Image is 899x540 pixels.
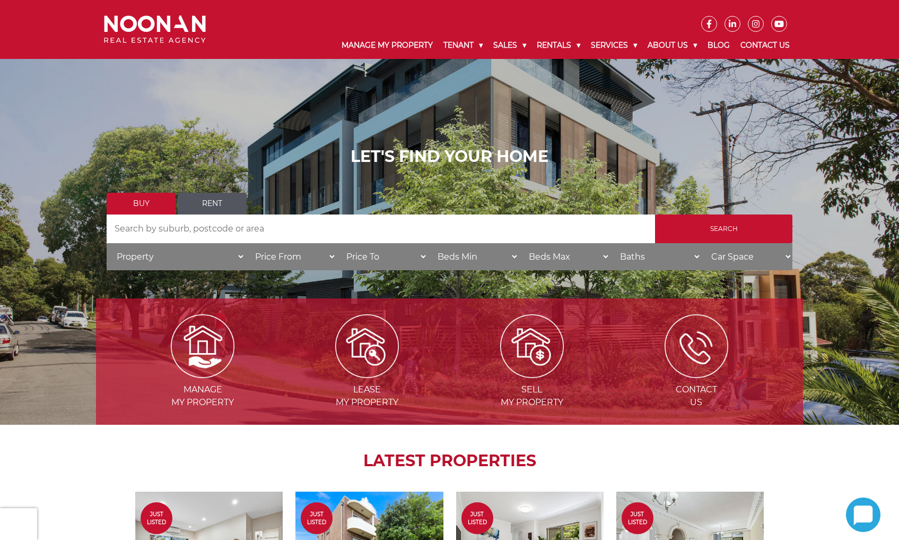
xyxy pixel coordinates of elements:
span: Just Listed [461,510,493,526]
a: Manage My Property [336,32,438,59]
span: Manage my Property [121,383,284,409]
a: Sellmy Property [451,340,613,407]
input: Search [655,215,792,243]
a: ContactUs [615,340,778,407]
span: Just Listed [301,510,333,526]
a: Rentals [531,32,586,59]
a: Contact Us [735,32,795,59]
a: Leasemy Property [286,340,448,407]
a: Tenant [438,32,488,59]
span: Lease my Property [286,383,448,409]
a: Services [586,32,642,59]
a: Sales [488,32,531,59]
input: Search by suburb, postcode or area [107,215,655,243]
a: Rent [178,193,247,215]
a: Managemy Property [121,340,284,407]
img: Lease my property [335,314,399,378]
h2: LATEST PROPERTIES [123,451,776,470]
a: Blog [702,32,735,59]
a: Buy [107,193,176,215]
span: Contact Us [615,383,778,409]
span: Sell my Property [451,383,613,409]
span: Just Listed [141,510,172,526]
img: Sell my property [500,314,564,378]
img: Noonan Real Estate Agency [104,15,206,44]
h1: LET'S FIND YOUR HOME [107,147,792,166]
img: ICONS [665,314,728,378]
span: Just Listed [622,510,653,526]
img: Manage my Property [171,314,234,378]
a: About Us [642,32,702,59]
